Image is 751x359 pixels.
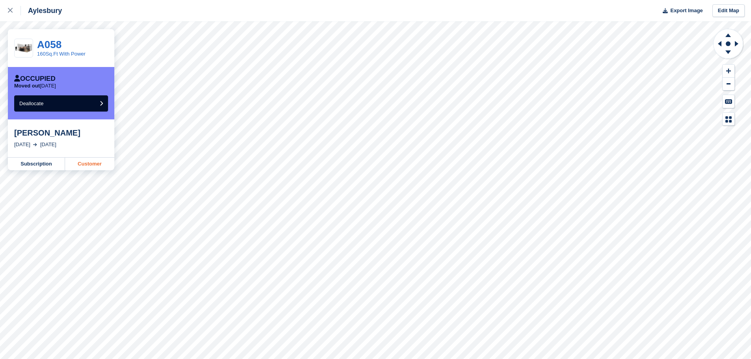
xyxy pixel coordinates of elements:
[14,83,40,89] span: Moved out
[723,113,734,126] button: Map Legend
[712,4,745,17] a: Edit Map
[670,7,703,15] span: Export Image
[14,141,30,149] div: [DATE]
[19,100,43,106] span: Deallocate
[21,6,62,15] div: Aylesbury
[658,4,703,17] button: Export Image
[65,158,114,170] a: Customer
[33,143,37,146] img: arrow-right-light-icn-cde0832a797a2874e46488d9cf13f60e5c3a73dbe684e267c42b8395dfbc2abf.svg
[14,95,108,112] button: Deallocate
[37,51,86,57] a: 160Sq.Ft With Power
[40,141,56,149] div: [DATE]
[8,158,65,170] a: Subscription
[37,39,61,50] a: A058
[14,75,56,83] div: Occupied
[723,65,734,78] button: Zoom In
[723,95,734,108] button: Keyboard Shortcuts
[14,128,108,138] div: [PERSON_NAME]
[14,83,56,89] p: [DATE]
[723,78,734,91] button: Zoom Out
[15,41,33,55] img: 150-sqft-unit.jpg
